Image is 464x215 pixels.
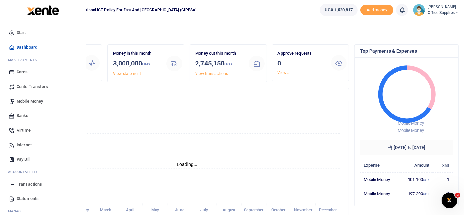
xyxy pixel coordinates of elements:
[5,167,80,177] li: Ac
[5,192,80,206] a: Statements
[17,69,28,75] span: Cards
[5,55,80,65] li: M
[360,158,400,173] th: Expense
[5,25,80,40] a: Start
[319,208,337,213] tspan: December
[5,65,80,79] a: Cards
[360,140,453,155] h6: [DATE] to [DATE]
[360,5,393,16] li: Toup your wallet
[31,91,343,98] h4: Transactions Overview
[113,50,161,57] p: Money in this month
[17,98,43,105] span: Mobile Money
[126,208,135,213] tspan: April
[400,158,433,173] th: Amount
[278,70,292,75] a: View all
[5,94,80,108] a: Mobile Money
[100,208,112,213] tspan: March
[113,58,161,69] h3: 3,000,000
[11,209,23,214] span: anage
[360,7,393,12] a: Add money
[360,47,453,55] h4: Top Payments & Expenses
[151,208,159,213] tspan: May
[320,4,358,16] a: UGX 1,520,817
[413,4,425,16] img: profile-user
[398,121,424,126] span: Mobile Money
[17,181,42,188] span: Transactions
[433,187,453,201] td: 2
[5,123,80,138] a: Airtime
[442,193,457,208] iframe: Intercom live chat
[455,193,460,198] span: 2
[195,71,228,76] a: View transactions
[113,71,141,76] a: View statement
[423,192,429,196] small: UGX
[360,187,400,201] td: Mobile Money
[40,7,199,13] span: Collaboration on International ICT Policy For East and [GEOGRAPHIC_DATA] (CIPESA)
[5,138,80,152] a: Internet
[27,5,59,15] img: logo-large
[413,4,459,16] a: profile-user [PERSON_NAME] Office Supplies
[278,50,326,57] p: Approve requests
[5,40,80,55] a: Dashboard
[26,7,59,12] a: logo-small logo-large logo-large
[278,58,326,68] h3: 0
[5,152,80,167] a: Pay Bill
[17,156,30,163] span: Pay Bill
[177,162,197,167] text: Loading...
[400,173,433,187] td: 101,100
[5,108,80,123] a: Banks
[73,208,89,213] tspan: February
[224,62,233,66] small: UGX
[25,28,459,36] h4: Hello [PERSON_NAME]
[17,112,29,119] span: Banks
[142,62,151,66] small: UGX
[325,7,353,13] span: UGX 1,520,817
[294,208,313,213] tspan: November
[423,178,429,182] small: UGX
[433,173,453,187] td: 1
[13,169,38,174] span: countability
[5,177,80,192] a: Transactions
[17,29,26,36] span: Start
[317,4,360,16] li: Wallet ballance
[428,10,459,16] span: Office Supplies
[11,57,37,62] span: ake Payments
[360,5,393,16] span: Add money
[400,187,433,201] td: 197,200
[17,83,48,90] span: Xente Transfers
[195,50,243,57] p: Money out this month
[17,195,39,202] span: Statements
[428,4,459,10] small: [PERSON_NAME]
[5,79,80,94] a: Xente Transfers
[433,158,453,173] th: Txns
[17,44,37,51] span: Dashboard
[398,128,424,133] span: Mobile Money
[360,173,400,187] td: Mobile Money
[17,127,31,134] span: Airtime
[17,142,32,148] span: Internet
[195,58,243,69] h3: 2,745,150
